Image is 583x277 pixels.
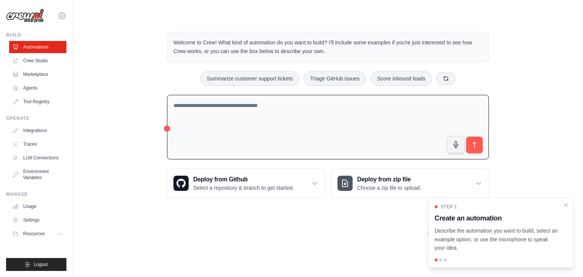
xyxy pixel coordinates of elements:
a: Automations [9,41,66,53]
a: LLM Connections [9,152,66,164]
a: Tool Registry [9,96,66,108]
p: Select a repository & branch to get started. [193,184,294,192]
div: Build [6,32,66,38]
h3: Deploy from Github [193,175,294,184]
span: Resources [23,231,45,237]
div: Operate [6,115,66,121]
p: Choose a zip file to upload. [357,184,421,192]
img: Logo [6,9,44,23]
p: Welcome to Crew! What kind of automation do you want to build? I'll include some examples if you'... [173,38,482,56]
h3: Deploy from zip file [357,175,421,184]
span: Logout [34,261,48,268]
button: Score inbound leads [370,71,432,86]
a: Integrations [9,124,66,137]
button: Resources [9,228,66,240]
a: Environment Variables [9,165,66,184]
a: Marketplace [9,68,66,80]
button: Logout [6,258,66,271]
a: Crew Studio [9,55,66,67]
a: Agents [9,82,66,94]
a: Settings [9,214,66,226]
h3: Create an automation [435,213,558,223]
p: Describe the automation you want to build, select an example option, or use the microphone to spe... [435,227,558,252]
div: Manage [6,191,66,197]
button: Close walkthrough [563,202,569,208]
a: Traces [9,138,66,150]
span: Step 1 [441,204,457,210]
a: Usage [9,200,66,212]
button: Triage GitHub issues [304,71,366,86]
button: Summarize customer support tickets [200,71,299,86]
